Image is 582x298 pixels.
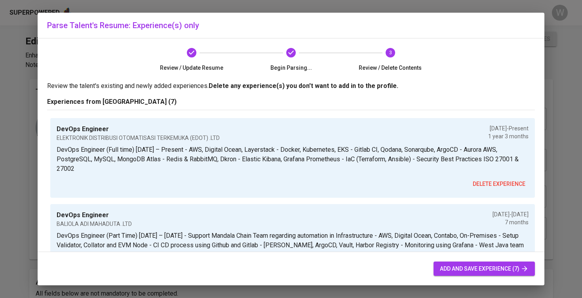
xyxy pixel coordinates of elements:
span: Review / Delete Contents [344,64,437,72]
span: Begin Parsing... [245,64,338,72]
p: BALIOLA ADI MAHADUTA .LTD [57,220,132,228]
p: Experiences from [GEOGRAPHIC_DATA] (7) [47,97,535,107]
p: 7 months [493,218,529,226]
p: DevOps Engineer (Part Time) [DATE] – [DATE] - Support Mandala Chain Team regarding automation in ... [57,231,529,260]
span: Review / Update Resume [145,64,238,72]
p: ELEKTRONIK DISTRIBUSI OTOMATISASI TERKEMUKA (EDOT) .LTD [57,134,220,142]
button: add and save experience (7) [434,262,535,276]
span: add and save experience (7) [440,264,529,274]
p: 1 year 3 months [488,132,529,140]
p: Review the talent's existing and newly added experiences. [47,81,535,91]
p: DevOps Engineer [57,124,220,134]
p: DevOps Engineer (Full time) [DATE] – Present - AWS, Digital Ocean, Layerstack - Docker, Kubernete... [57,145,529,174]
p: [DATE] - [DATE] [493,210,529,218]
p: [DATE] - Present [488,124,529,132]
button: delete experience [470,177,529,191]
text: 3 [389,50,392,55]
span: delete experience [473,179,525,189]
b: Delete any experience(s) you don't want to add in to the profile. [209,82,398,90]
h6: Parse Talent's Resume: Experience(s) only [47,19,535,32]
p: DevOps Engineer [57,210,132,220]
